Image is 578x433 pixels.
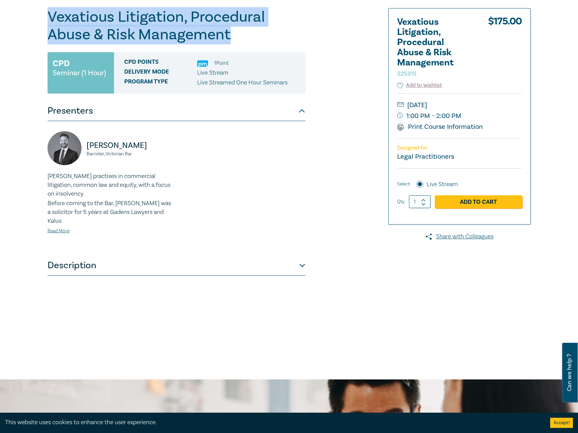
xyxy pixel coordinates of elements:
[488,17,522,81] div: $ 175.00
[48,228,70,234] a: Read More
[397,111,522,121] small: 1:00 PM - 2:00 PM
[5,418,540,427] div: This website uses cookies to enhance the user experience.
[397,145,522,151] p: Designed for
[48,101,305,121] button: Presenters
[48,8,305,43] h1: Vexatious Litigation, Procedural Abuse & Risk Management
[87,140,172,151] p: [PERSON_NAME]
[124,68,197,77] span: Delivery Mode
[435,195,522,208] a: Add to Cart
[197,69,228,77] span: Live Stream
[397,70,416,78] small: S25315
[427,180,458,189] label: Live Stream
[48,199,172,225] p: Before coming to the Bar, [PERSON_NAME] was a solicitor for 5 years at Gadens Lawyers and Kalus
[388,232,531,241] a: Share with Colleagues
[409,195,431,208] input: 1
[197,78,287,87] p: Live Streamed One Hour Seminars
[550,418,573,428] button: Accept cookies
[397,17,472,78] h2: Vexatious Litigation, Procedural Abuse & Risk Management
[48,172,172,198] p: [PERSON_NAME] practises in commercial litigation, common law and equity, with a focus on insolvency.
[53,70,106,76] small: Seminar (1 Hour)
[53,57,70,70] h3: CPD
[124,59,197,67] span: CPD Points
[48,131,81,165] img: https://s3.ap-southeast-2.amazonaws.com/leo-cussen-store-production-content/Contacts/Patrick%20Mi...
[397,100,522,111] small: [DATE]
[124,78,197,87] span: Program type
[397,81,442,89] button: Add to wishlist
[48,255,305,276] button: Description
[397,152,454,161] small: Legal Practitioners
[566,347,573,398] span: Can we help ?
[397,122,483,131] a: Print Course Information
[87,152,172,156] small: Barrister, Victorian Bar
[397,180,411,188] span: Select:
[197,60,208,67] img: Practice Management & Business Skills
[397,198,405,205] label: Qty
[214,59,229,67] li: 1 Point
